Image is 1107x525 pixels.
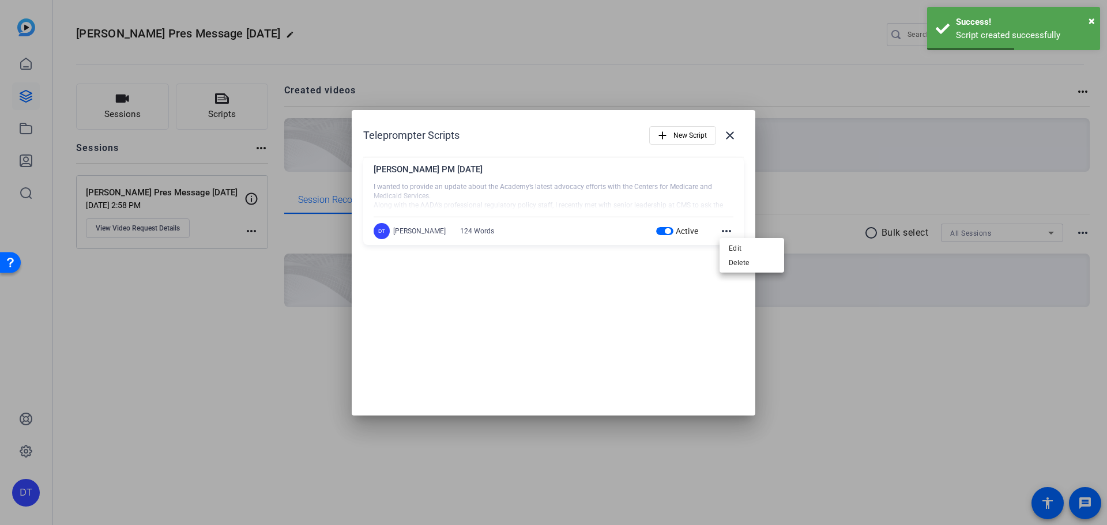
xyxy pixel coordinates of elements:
[956,29,1091,42] div: Script created successfully
[729,241,775,255] span: Edit
[1089,14,1095,28] span: ×
[956,16,1091,29] div: Success!
[729,255,775,269] span: Delete
[1089,12,1095,29] button: Close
